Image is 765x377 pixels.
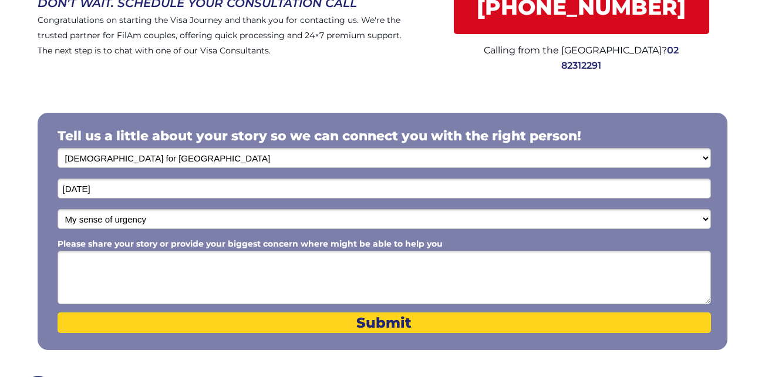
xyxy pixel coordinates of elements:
span: Calling from the [GEOGRAPHIC_DATA]? [484,45,667,56]
button: Submit [58,312,711,333]
span: Tell us a little about your story so we can connect you with the right person! [58,128,581,144]
input: Date of Birth (mm/dd/yyyy) [58,179,711,198]
span: Please share your story or provide your biggest concern where might be able to help you [58,238,443,249]
span: Congratulations on starting the Visa Journey and thank you for contacting us. We're the trusted p... [38,15,402,56]
span: Submit [58,314,711,331]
